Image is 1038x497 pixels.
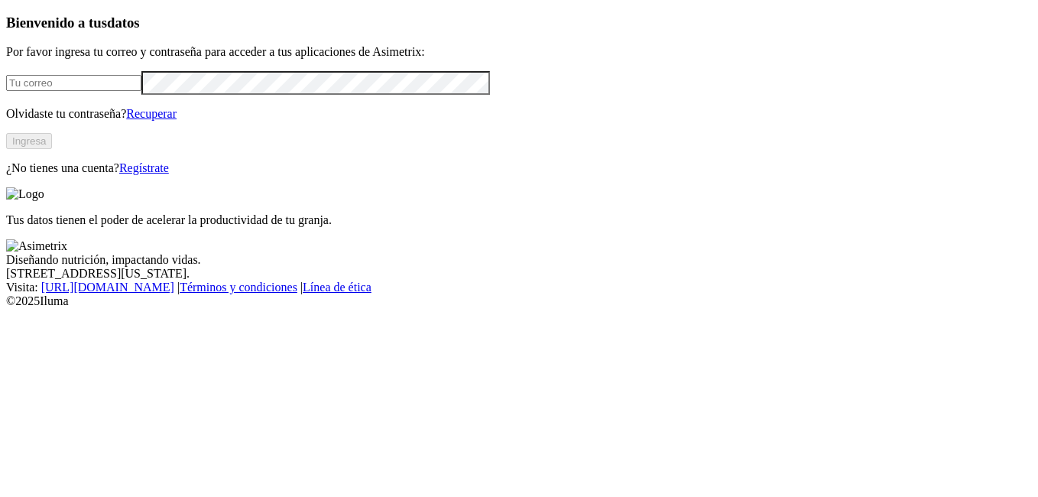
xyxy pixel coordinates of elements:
h3: Bienvenido a tus [6,15,1032,31]
div: Diseñando nutrición, impactando vidas. [6,253,1032,267]
p: ¿No tienes una cuenta? [6,161,1032,175]
a: [URL][DOMAIN_NAME] [41,281,174,294]
p: Olvidaste tu contraseña? [6,107,1032,121]
a: Regístrate [119,161,169,174]
p: Por favor ingresa tu correo y contraseña para acceder a tus aplicaciones de Asimetrix: [6,45,1032,59]
span: datos [107,15,140,31]
a: Recuperar [126,107,177,120]
a: Términos y condiciones [180,281,297,294]
div: [STREET_ADDRESS][US_STATE]. [6,267,1032,281]
img: Asimetrix [6,239,67,253]
div: © 2025 Iluma [6,294,1032,308]
a: Línea de ética [303,281,371,294]
input: Tu correo [6,75,141,91]
img: Logo [6,187,44,201]
div: Visita : | | [6,281,1032,294]
p: Tus datos tienen el poder de acelerar la productividad de tu granja. [6,213,1032,227]
button: Ingresa [6,133,52,149]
